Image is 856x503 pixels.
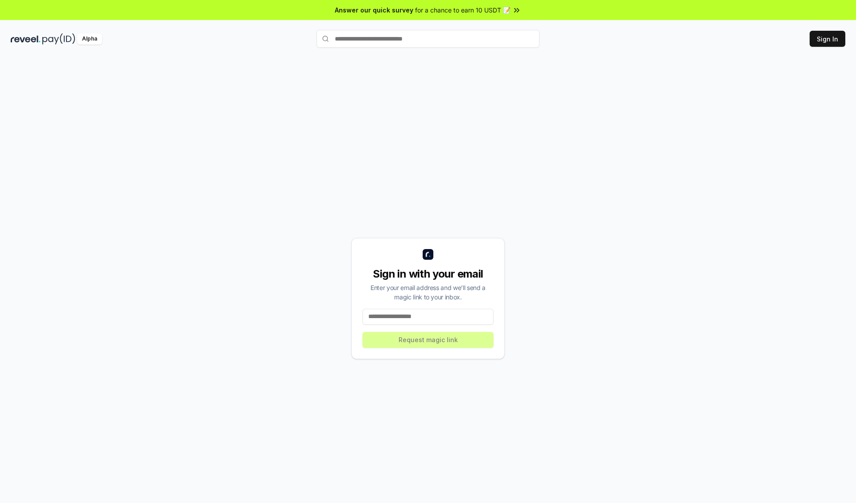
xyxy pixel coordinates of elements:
span: Answer our quick survey [335,5,413,15]
img: pay_id [42,33,75,45]
div: Enter your email address and we’ll send a magic link to your inbox. [362,283,494,302]
div: Alpha [77,33,102,45]
div: Sign in with your email [362,267,494,281]
img: logo_small [423,249,433,260]
img: reveel_dark [11,33,41,45]
button: Sign In [810,31,845,47]
span: for a chance to earn 10 USDT 📝 [415,5,510,15]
